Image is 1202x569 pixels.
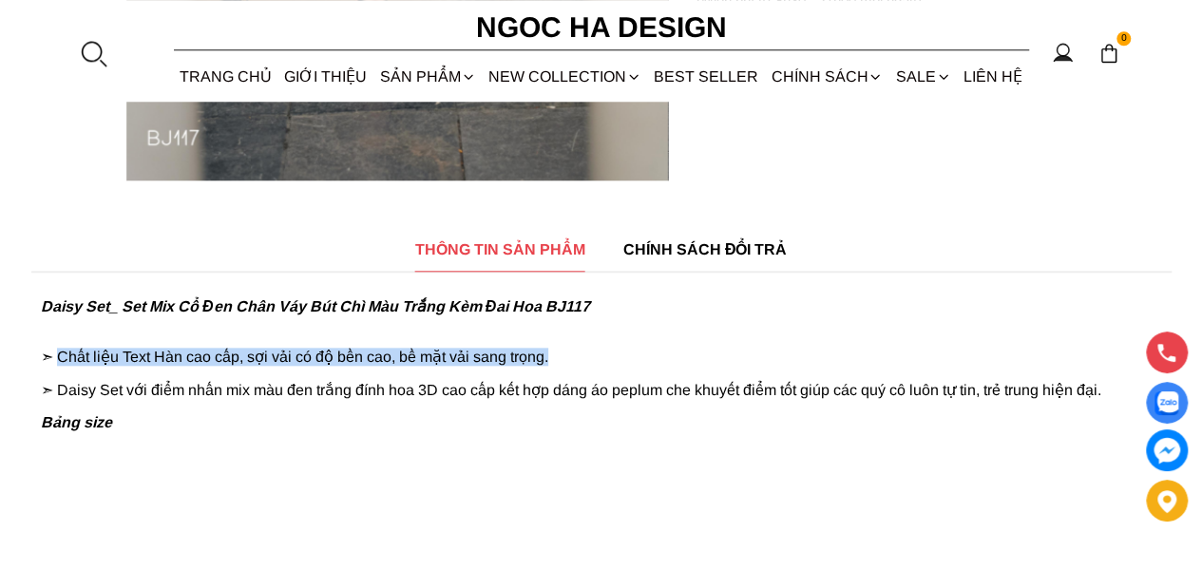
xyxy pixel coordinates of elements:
a: BEST SELLER [648,51,765,102]
div: Chính sách [765,51,889,102]
a: NEW COLLECTION [482,51,647,102]
a: messenger [1146,429,1188,471]
img: Display image [1154,391,1178,415]
p: ➣ Chất liệu Text Hàn cao cấp, sợi vải có độ bền cao, bề mặt vải sang trọng. [41,331,1162,366]
a: GIỚI THIỆU [278,51,373,102]
span: CHÍNH SÁCH ĐỔI TRẢ [623,237,788,261]
span: THÔNG TIN SẢN PHẨM [415,237,585,261]
a: SALE [889,51,957,102]
a: Display image [1146,382,1188,424]
strong: Daisy Set_ Set Mix Cổ Đen Chân Váy Bút Chì Màu Trắng Kèm Đai Hoa BJ117 [41,298,590,314]
span: 0 [1116,31,1132,47]
p: ➣ Daisy Set với điểm nhấn mix màu đen trắng đính hoa 3D cao cấp kết hợp dáng áo peplum che khuyết... [41,381,1162,399]
a: TRANG CHỦ [174,51,278,102]
div: SẢN PHẨM [373,51,482,102]
a: Ngoc Ha Design [459,5,744,50]
a: LIÊN HỆ [957,51,1028,102]
img: img-CART-ICON-ksit0nf1 [1098,43,1119,64]
strong: Bảng size [41,414,112,430]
